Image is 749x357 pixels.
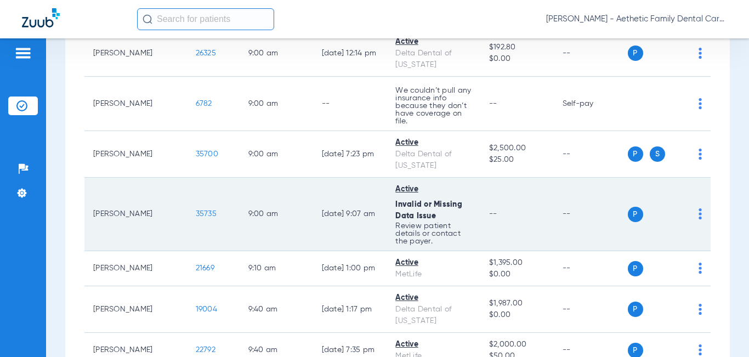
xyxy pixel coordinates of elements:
[395,257,472,269] div: Active
[196,100,212,107] span: 6782
[395,201,462,220] span: Invalid or Missing Data Issue
[503,18,749,357] iframe: Chat Widget
[240,131,313,178] td: 9:00 AM
[395,269,472,280] div: MetLife
[395,304,472,327] div: Delta Dental of [US_STATE]
[489,53,545,65] span: $0.00
[395,339,472,350] div: Active
[395,137,472,149] div: Active
[395,48,472,71] div: Delta Dental of [US_STATE]
[395,184,472,195] div: Active
[489,298,545,309] span: $1,987.00
[395,222,472,245] p: Review patient details or contact the payer.
[313,30,387,77] td: [DATE] 12:14 PM
[395,292,472,304] div: Active
[84,30,187,77] td: [PERSON_NAME]
[313,286,387,333] td: [DATE] 1:17 PM
[240,178,313,251] td: 9:00 AM
[84,286,187,333] td: [PERSON_NAME]
[489,210,497,218] span: --
[84,131,187,178] td: [PERSON_NAME]
[84,178,187,251] td: [PERSON_NAME]
[196,49,216,57] span: 26325
[137,8,274,30] input: Search for patients
[313,251,387,286] td: [DATE] 1:00 PM
[489,257,545,269] span: $1,395.00
[489,100,497,107] span: --
[84,251,187,286] td: [PERSON_NAME]
[22,8,60,27] img: Zuub Logo
[395,87,472,125] p: We couldn’t pull any insurance info because they don’t have coverage on file.
[489,154,545,166] span: $25.00
[14,47,32,60] img: hamburger-icon
[84,77,187,131] td: [PERSON_NAME]
[313,131,387,178] td: [DATE] 7:23 PM
[196,150,218,158] span: 35700
[313,178,387,251] td: [DATE] 9:07 AM
[196,305,217,313] span: 19004
[489,42,545,53] span: $192.80
[196,210,217,218] span: 35735
[546,14,727,25] span: [PERSON_NAME] - Aethetic Family Dental Care ([GEOGRAPHIC_DATA])
[395,149,472,172] div: Delta Dental of [US_STATE]
[489,339,545,350] span: $2,000.00
[313,77,387,131] td: --
[240,77,313,131] td: 9:00 AM
[489,269,545,280] span: $0.00
[489,309,545,321] span: $0.00
[240,251,313,286] td: 9:10 AM
[143,14,152,24] img: Search Icon
[240,286,313,333] td: 9:40 AM
[395,36,472,48] div: Active
[196,264,214,272] span: 21669
[196,346,215,354] span: 22792
[489,143,545,154] span: $2,500.00
[240,30,313,77] td: 9:00 AM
